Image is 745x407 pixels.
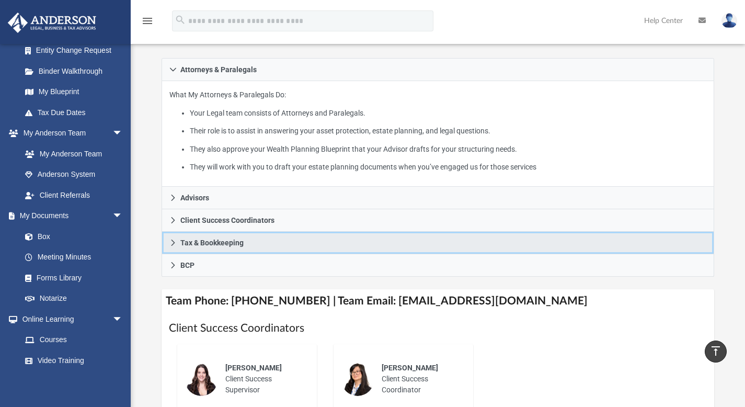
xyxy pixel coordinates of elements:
[190,143,706,156] li: They also approve your Wealth Planning Blueprint that your Advisor drafts for your structuring ne...
[15,61,139,82] a: Binder Walkthrough
[180,194,209,201] span: Advisors
[7,309,133,330] a: Online Learningarrow_drop_down
[162,81,715,187] div: Attorneys & Paralegals
[374,355,466,403] div: Client Success Coordinator
[162,58,715,81] a: Attorneys & Paralegals
[180,66,257,73] span: Attorneys & Paralegals
[15,267,128,288] a: Forms Library
[341,363,374,396] img: thumbnail
[15,164,133,185] a: Anderson System
[7,123,133,144] a: My Anderson Teamarrow_drop_down
[112,206,133,227] span: arrow_drop_down
[185,363,218,396] img: thumbnail
[169,88,707,174] p: What My Attorneys & Paralegals Do:
[15,143,128,164] a: My Anderson Team
[7,206,133,227] a: My Documentsarrow_drop_down
[162,187,715,209] a: Advisors
[705,341,727,363] a: vertical_align_top
[15,185,133,206] a: Client Referrals
[169,321,707,336] h1: Client Success Coordinators
[15,330,133,351] a: Courses
[180,217,274,224] span: Client Success Coordinators
[141,15,154,27] i: menu
[162,232,715,254] a: Tax & Bookkeeping
[15,226,128,247] a: Box
[15,82,133,103] a: My Blueprint
[15,371,133,392] a: Resources
[190,107,706,120] li: Your Legal team consists of Attorneys and Paralegals.
[15,350,128,371] a: Video Training
[15,247,133,268] a: Meeting Minutes
[180,262,194,269] span: BCP
[15,40,139,61] a: Entity Change Request
[5,13,99,33] img: Anderson Advisors Platinum Portal
[175,14,186,26] i: search
[15,102,139,123] a: Tax Due Dates
[218,355,310,403] div: Client Success Supervisor
[180,239,244,246] span: Tax & Bookkeeping
[190,161,706,174] li: They will work with you to draft your estate planning documents when you’ve engaged us for those ...
[162,289,715,313] h4: Team Phone: [PHONE_NUMBER] | Team Email: [EMAIL_ADDRESS][DOMAIN_NAME]
[721,13,737,28] img: User Pic
[162,254,715,277] a: BCP
[15,288,133,309] a: Notarize
[112,123,133,144] span: arrow_drop_down
[225,364,282,372] span: [PERSON_NAME]
[112,309,133,330] span: arrow_drop_down
[141,20,154,27] a: menu
[162,209,715,232] a: Client Success Coordinators
[190,125,706,138] li: Their role is to assist in answering your asset protection, estate planning, and legal questions.
[709,345,722,357] i: vertical_align_top
[382,364,438,372] span: [PERSON_NAME]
